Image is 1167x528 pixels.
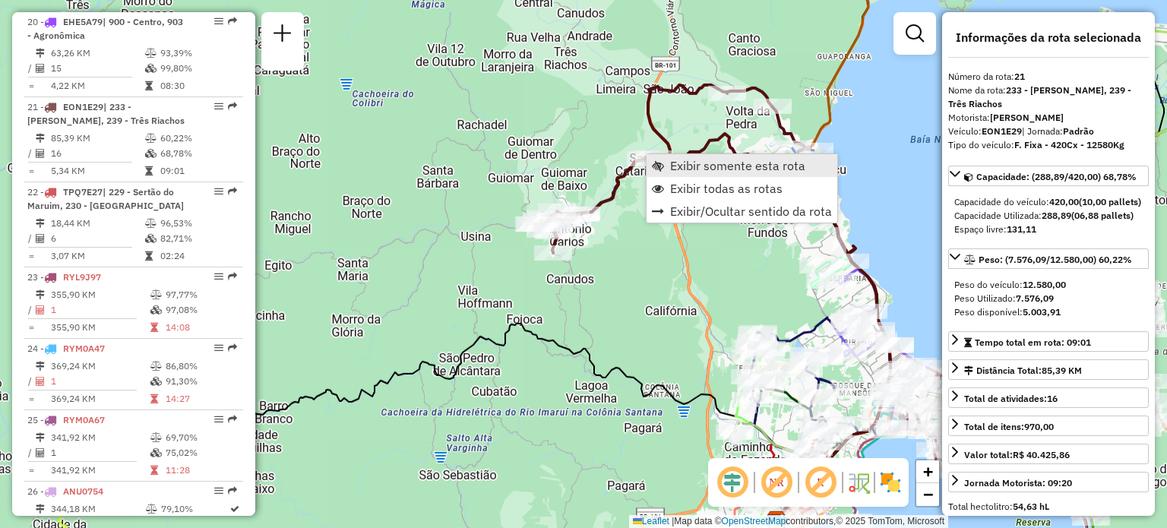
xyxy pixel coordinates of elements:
strong: (06,88 pallets) [1071,210,1134,221]
i: % de utilização da cubagem [150,305,162,315]
img: Fluxo de ruas [846,470,871,495]
div: Total de itens: [964,420,1054,434]
td: / [27,61,35,76]
span: Capacidade: (288,89/420,00) 68,78% [976,171,1137,182]
span: 24 - [27,343,105,354]
a: Zoom in [916,460,939,483]
div: Jornada Motorista: 09:20 [964,476,1072,490]
strong: F. Fixa - 420Cx - 12580Kg [1014,139,1124,150]
div: Tipo do veículo: [948,138,1149,152]
em: Opções [214,486,223,495]
i: Tempo total em rota [150,394,158,403]
td: 341,92 KM [50,430,150,445]
span: 22 - [27,186,184,211]
td: 16 [50,146,144,161]
strong: [PERSON_NAME] [990,112,1064,123]
span: RYM0A67 [63,414,105,425]
span: Tempo total em rota: 09:01 [975,337,1091,348]
td: 86,80% [165,359,237,374]
td: 1 [50,445,150,460]
i: Tempo total em rota [150,323,158,332]
td: 96,53% [160,216,236,231]
td: 08:30 [160,78,236,93]
td: 63,26 KM [50,46,144,61]
div: Nome da rota: [948,84,1149,111]
span: EHE5A79 [63,16,103,27]
a: Nova sessão e pesquisa [267,18,298,52]
span: 85,39 KM [1042,365,1082,376]
td: 3,07 KM [50,248,144,264]
i: Total de Atividades [36,149,45,158]
i: Total de Atividades [36,377,45,386]
img: Exibir/Ocultar setores [878,470,903,495]
a: Jornada Motorista: 09:20 [948,472,1149,492]
span: RYM0A47 [63,343,105,354]
span: TPQ7E27 [63,186,103,198]
td: 68,78% [160,146,236,161]
i: Tempo total em rota [145,251,153,261]
td: 18,44 KM [50,216,144,231]
span: | [672,516,674,526]
i: Total de Atividades [36,305,45,315]
td: = [27,248,35,264]
strong: 970,00 [1024,421,1054,432]
td: 355,90 KM [50,287,150,302]
td: = [27,320,35,335]
i: Total de Atividades [36,448,45,457]
span: | 229 - Sertão do Maruim, 230 - [GEOGRAPHIC_DATA] [27,186,184,211]
td: 15 [50,61,144,76]
span: ANU0754 [63,485,103,497]
strong: EON1E29 [982,125,1022,137]
span: | 900 - Centro, 903 - Agronômica [27,16,183,41]
td: 97,08% [165,302,237,318]
span: 25 - [27,414,105,425]
i: Rota otimizada [230,504,239,514]
li: Exibir/Ocultar sentido da rota [647,200,837,223]
a: Total de atividades:16 [948,387,1149,408]
i: % de utilização do peso [150,290,162,299]
i: % de utilização da cubagem [145,234,157,243]
em: Opções [214,415,223,424]
div: Capacidade do veículo: [954,195,1143,209]
i: % de utilização da cubagem [150,377,162,386]
strong: 131,11 [1007,223,1036,235]
em: Rota exportada [228,17,237,26]
span: Exibir somente esta rota [670,160,805,172]
span: Exibir NR [758,464,795,501]
strong: 7.576,09 [1016,292,1054,304]
a: Exibir filtros [900,18,930,49]
i: Tempo total em rota [145,81,153,90]
strong: 21 [1014,71,1025,82]
i: % de utilização do peso [145,134,157,143]
em: Opções [214,102,223,111]
td: 369,24 KM [50,359,150,374]
em: Rota exportada [228,415,237,424]
td: 369,24 KM [50,391,150,406]
i: Distância Total [36,49,45,58]
td: 344,18 KM [50,501,145,517]
span: | Jornada: [1022,125,1094,137]
span: Ocultar deslocamento [714,464,751,501]
div: Valor total: [964,448,1070,462]
div: Motorista: [948,111,1149,125]
div: Peso: (7.576,09/12.580,00) 60,22% [948,272,1149,325]
div: Capacidade: (288,89/420,00) 68,78% [948,189,1149,242]
li: Exibir todas as rotas [647,177,837,200]
td: = [27,391,35,406]
div: Peso Utilizado: [954,292,1143,305]
span: 23 - [27,271,101,283]
td: 1 [50,302,150,318]
em: Rota exportada [228,343,237,353]
i: % de utilização do peso [145,49,157,58]
span: + [923,462,933,481]
li: Exibir somente esta rota [647,154,837,177]
strong: 233 - [PERSON_NAME], 239 - Três Riachos [948,84,1131,109]
strong: Padrão [1063,125,1094,137]
span: Total de atividades: [964,393,1058,404]
strong: 12.580,00 [1023,279,1066,290]
span: | 233 - [PERSON_NAME], 239 - Três Riachos [27,101,185,126]
i: Distância Total [36,433,45,442]
strong: R$ 40.425,86 [1013,449,1070,460]
div: Número da rota: [948,70,1149,84]
div: Capacidade Utilizada: [954,209,1143,223]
